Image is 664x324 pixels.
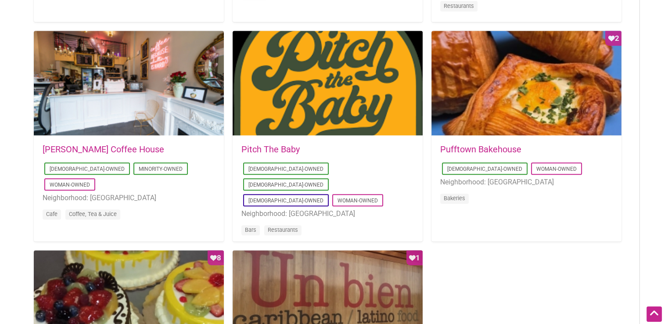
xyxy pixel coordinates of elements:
[43,192,215,204] li: Neighborhood: [GEOGRAPHIC_DATA]
[536,166,577,172] a: Woman-Owned
[43,144,164,155] a: [PERSON_NAME] Coffee House
[50,166,125,172] a: [DEMOGRAPHIC_DATA]-Owned
[447,166,522,172] a: [DEMOGRAPHIC_DATA]-Owned
[248,198,323,204] a: [DEMOGRAPHIC_DATA]-Owned
[46,211,57,217] a: Cafe
[646,306,662,322] div: Scroll Back to Top
[245,227,256,233] a: Bars
[241,144,300,155] a: Pitch The Baby
[268,227,298,233] a: Restaurants
[241,208,414,220] li: Neighborhood: [GEOGRAPHIC_DATA]
[139,166,183,172] a: Minority-Owned
[248,166,323,172] a: [DEMOGRAPHIC_DATA]-Owned
[444,195,465,202] a: Bakeries
[444,3,474,9] a: Restaurants
[440,176,613,188] li: Neighborhood: [GEOGRAPHIC_DATA]
[440,144,521,155] a: Pufftown Bakehouse
[50,182,90,188] a: Woman-Owned
[248,182,323,188] a: [DEMOGRAPHIC_DATA]-Owned
[337,198,378,204] a: Woman-Owned
[69,211,117,217] a: Coffee, Tea & Juice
